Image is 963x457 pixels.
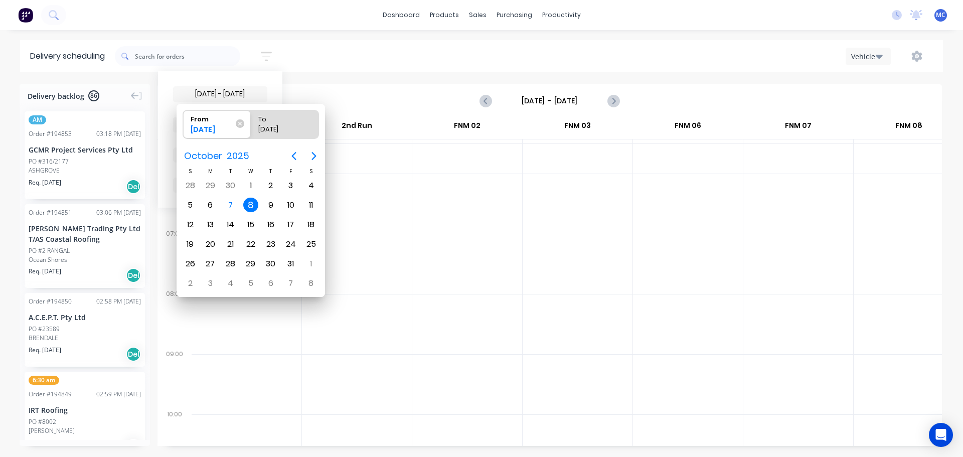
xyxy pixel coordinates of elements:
[29,157,69,166] div: PO #316/2177
[183,178,198,193] div: Sunday, September 28, 2025
[29,166,141,175] div: ASHGROVE
[126,439,141,454] div: Del
[464,8,492,23] div: sales
[492,8,537,23] div: purchasing
[29,246,70,255] div: PO #2 RANGAL
[28,91,84,101] span: Delivery backlog
[88,90,99,101] span: 86
[29,390,72,399] div: Order # 194849
[243,256,258,271] div: Wednesday, October 29, 2025
[135,46,240,66] input: Search for orders
[284,146,304,166] button: Previous page
[29,417,56,426] div: PO #8002
[283,256,298,271] div: Friday, October 31, 2025
[29,325,60,334] div: PO #23589
[187,124,238,138] div: [DATE]
[241,167,261,176] div: W
[537,8,586,23] div: productivity
[223,217,238,232] div: Tuesday, October 14, 2025
[29,223,141,244] div: [PERSON_NAME] Trading Pty Ltd T/AS Coastal Roofing
[157,228,192,288] div: 07:00
[203,217,218,232] div: Monday, October 13, 2025
[126,268,141,283] div: Del
[302,117,412,139] div: 2nd Run
[96,390,141,399] div: 02:59 PM [DATE]
[126,179,141,194] div: Del
[187,110,238,124] div: From
[263,217,278,232] div: Thursday, October 16, 2025
[243,198,258,213] div: Wednesday, October 8, 2025
[96,297,141,306] div: 02:58 PM [DATE]
[303,256,318,271] div: Saturday, November 1, 2025
[243,178,258,193] div: Wednesday, October 1, 2025
[263,276,278,291] div: Thursday, November 6, 2025
[29,438,61,447] span: Req. [DATE]
[183,217,198,232] div: Sunday, October 12, 2025
[378,8,425,23] a: dashboard
[263,256,278,271] div: Thursday, October 30, 2025
[223,198,238,213] div: Today, Tuesday, October 7, 2025
[303,198,318,213] div: Saturday, October 11, 2025
[96,129,141,138] div: 03:18 PM [DATE]
[29,129,72,138] div: Order # 194853
[174,87,267,102] input: Required Date
[223,237,238,252] div: Tuesday, October 21, 2025
[851,51,880,62] div: Vehicle
[183,198,198,213] div: Sunday, October 5, 2025
[29,297,72,306] div: Order # 194850
[29,267,61,276] span: Req. [DATE]
[183,256,198,271] div: Sunday, October 26, 2025
[743,117,853,139] div: FNM 07
[29,405,141,415] div: IRT Roofing
[200,167,220,176] div: M
[29,255,141,264] div: Ocean Shores
[221,167,241,176] div: T
[303,276,318,291] div: Saturday, November 8, 2025
[223,276,238,291] div: Tuesday, November 4, 2025
[29,376,59,385] span: 6:30 am
[96,208,141,217] div: 03:06 PM [DATE]
[29,334,141,343] div: BRENDALE
[29,178,61,187] span: Req. [DATE]
[20,40,115,72] div: Delivery scheduling
[281,167,301,176] div: F
[263,178,278,193] div: Thursday, October 2, 2025
[157,288,192,348] div: 08:00
[183,276,198,291] div: Sunday, November 2, 2025
[263,198,278,213] div: Thursday, October 9, 2025
[182,147,224,165] span: October
[303,217,318,232] div: Saturday, October 18, 2025
[157,348,192,408] div: 09:00
[254,110,305,124] div: To
[283,198,298,213] div: Friday, October 10, 2025
[29,208,72,217] div: Order # 194851
[254,124,305,138] div: [DATE]
[633,117,743,139] div: FNM 06
[412,117,522,139] div: FNM 02
[203,237,218,252] div: Monday, October 20, 2025
[263,237,278,252] div: Thursday, October 23, 2025
[203,178,218,193] div: Monday, September 29, 2025
[224,147,251,165] span: 2025
[283,178,298,193] div: Friday, October 3, 2025
[203,276,218,291] div: Monday, November 3, 2025
[283,237,298,252] div: Friday, October 24, 2025
[243,237,258,252] div: Wednesday, October 22, 2025
[425,8,464,23] div: products
[183,237,198,252] div: Sunday, October 19, 2025
[303,237,318,252] div: Saturday, October 25, 2025
[223,178,238,193] div: Tuesday, September 30, 2025
[523,117,632,139] div: FNM 03
[303,178,318,193] div: Saturday, October 4, 2025
[180,167,200,176] div: S
[29,346,61,355] span: Req. [DATE]
[243,276,258,291] div: Wednesday, November 5, 2025
[29,144,141,155] div: GCMR Project Services Pty Ltd
[29,312,141,323] div: A.C.E.P.T. Pty Ltd
[18,8,33,23] img: Factory
[126,347,141,362] div: Del
[936,11,945,20] span: MC
[304,146,324,166] button: Next page
[223,256,238,271] div: Tuesday, October 28, 2025
[929,423,953,447] div: Open Intercom Messenger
